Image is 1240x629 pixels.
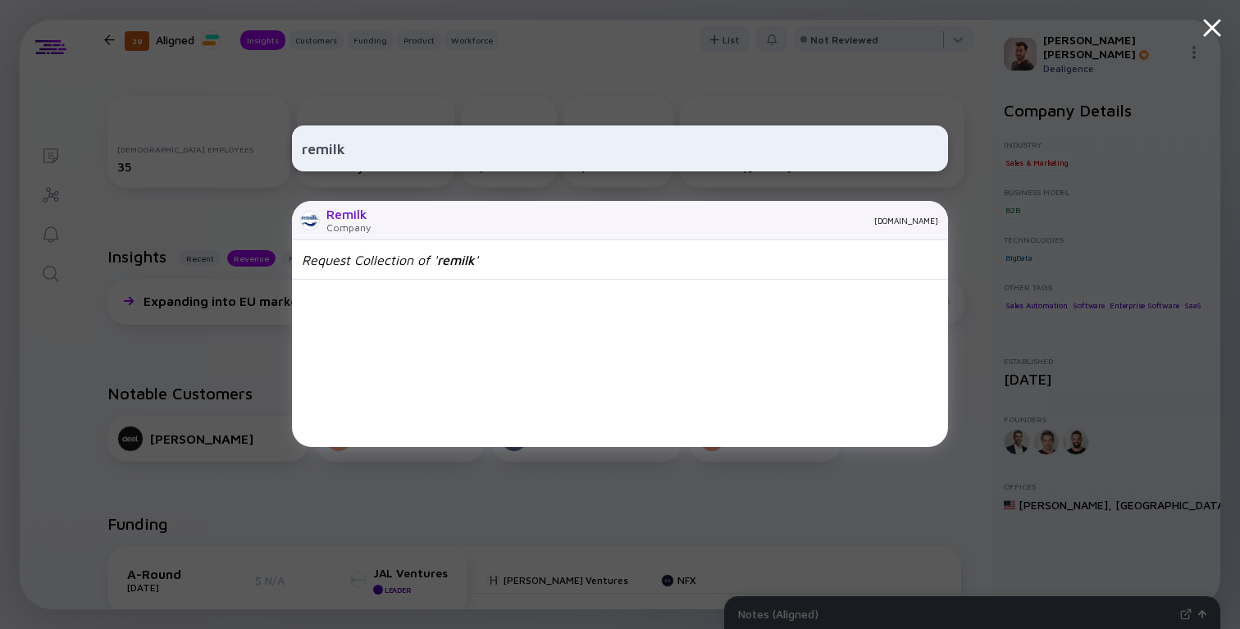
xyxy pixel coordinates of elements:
[437,253,475,267] span: remilk
[302,253,478,267] div: Request Collection of ' '
[326,207,371,221] div: Remilk
[384,216,938,226] div: [DOMAIN_NAME]
[302,134,938,163] input: Search Company or Investor...
[326,221,371,234] div: Company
